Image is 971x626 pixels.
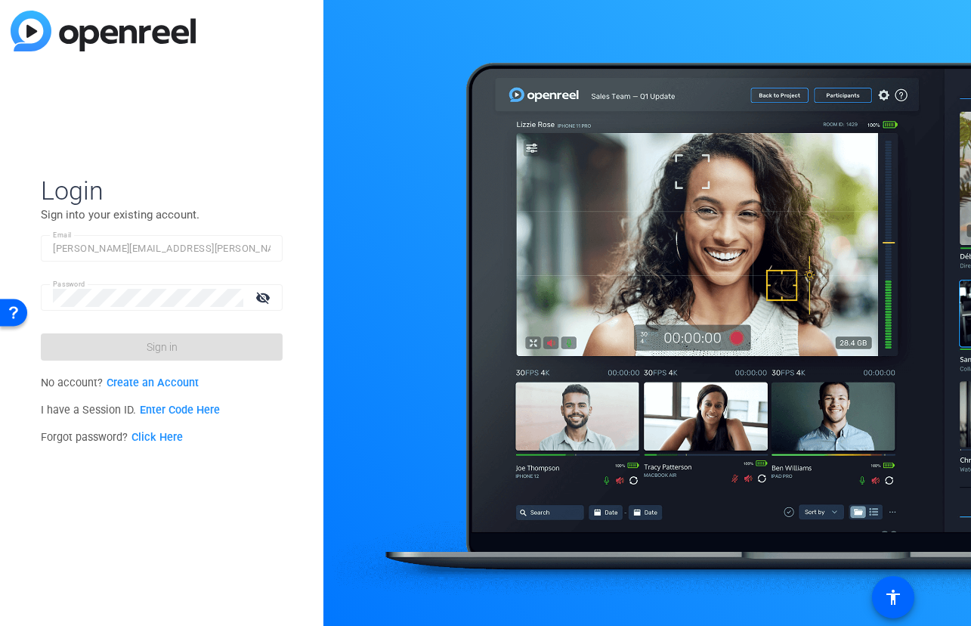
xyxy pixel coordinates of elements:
[140,404,220,417] a: Enter Code Here
[41,404,220,417] span: I have a Session ID.
[53,231,72,240] mat-label: Email
[246,287,283,308] mat-icon: visibility_off
[41,206,283,223] p: Sign into your existing account.
[53,240,271,258] input: Enter Email Address
[107,377,199,389] a: Create an Account
[53,280,85,289] mat-label: Password
[41,175,283,206] span: Login
[884,588,902,606] mat-icon: accessibility
[41,431,183,444] span: Forgot password?
[41,377,199,389] span: No account?
[11,11,196,51] img: blue-gradient.svg
[131,431,183,444] a: Click Here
